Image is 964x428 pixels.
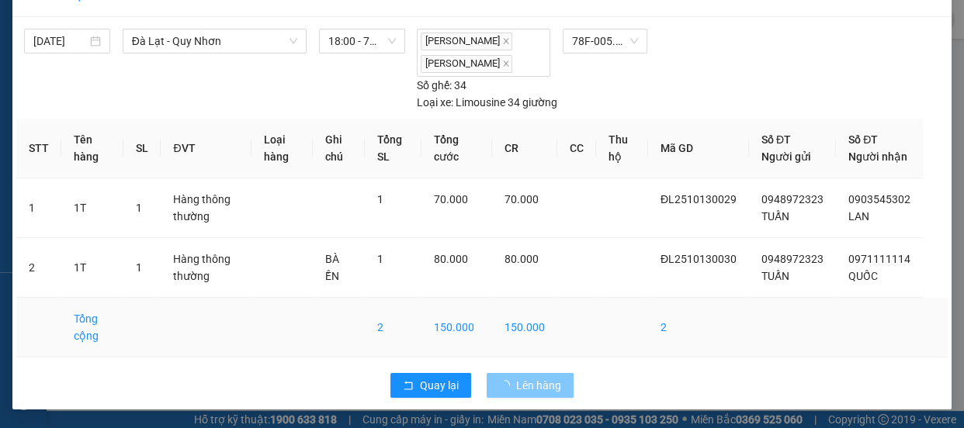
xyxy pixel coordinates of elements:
[161,178,251,238] td: Hàng thông thường
[434,193,468,205] span: 70.000
[13,13,37,29] span: Gửi:
[502,37,510,45] span: close
[377,193,383,205] span: 1
[33,33,87,50] input: 13/10/2025
[848,253,910,265] span: 0971111114
[421,55,512,73] span: [PERSON_NAME]
[648,119,749,178] th: Mã GD
[136,261,142,274] span: 1
[13,48,171,67] div: TUẤN
[492,298,557,357] td: 150.000
[761,253,824,265] span: 0948972323
[761,270,789,282] span: TUẤN
[136,202,142,214] span: 1
[417,77,452,94] span: Số ghế:
[487,373,574,398] button: Lên hàng
[403,380,414,392] span: rollback
[161,119,251,178] th: ĐVT
[502,60,510,67] span: close
[420,377,459,394] span: Quay lại
[761,210,789,223] span: TUẤN
[328,29,396,53] span: 18:00 - 78F-005.29
[417,77,466,94] div: 34
[421,298,492,357] td: 150.000
[848,193,910,205] span: 0903545302
[596,119,648,178] th: Thu hộ
[182,15,219,31] span: Nhận:
[16,178,61,238] td: 1
[182,13,290,69] div: Quy Nhơn ( Dọc Đường )
[761,193,824,205] span: 0948972323
[661,193,737,205] span: ĐL2510130029
[132,29,297,53] span: Đà Lạt - Quy Nhơn
[761,133,791,146] span: Số ĐT
[505,193,539,205] span: 70.000
[848,270,878,282] span: QUỐC
[182,88,290,109] div: 0971111114
[516,377,561,394] span: Lên hàng
[123,119,161,178] th: SL
[182,69,290,88] div: QUỐC
[61,178,123,238] td: 1T
[16,119,61,178] th: STT
[161,238,251,298] td: Hàng thông thường
[313,119,365,178] th: Ghi chú
[251,119,313,178] th: Loại hàng
[434,253,468,265] span: 80.000
[661,253,737,265] span: ĐL2510130030
[377,253,383,265] span: 1
[505,253,539,265] span: 80.000
[848,133,878,146] span: Số ĐT
[16,238,61,298] td: 2
[182,109,290,128] div: 0
[417,94,453,111] span: Loại xe:
[13,67,171,88] div: 0948972323
[421,33,512,50] span: [PERSON_NAME]
[61,298,123,357] td: Tổng cộng
[390,373,471,398] button: rollbackQuay lại
[572,29,638,53] span: 78F-005.29
[61,119,123,178] th: Tên hàng
[492,119,557,178] th: CR
[557,119,596,178] th: CC
[499,380,516,391] span: loading
[13,13,171,48] div: [GEOGRAPHIC_DATA]
[365,298,421,357] td: 2
[848,210,869,223] span: LAN
[648,298,749,357] td: 2
[417,94,557,111] div: Limousine 34 giường
[848,150,907,163] span: Người nhận
[421,119,492,178] th: Tổng cước
[365,119,421,178] th: Tổng SL
[61,238,123,298] td: 1T
[761,150,811,163] span: Người gửi
[289,36,298,46] span: down
[325,253,339,282] span: BÀ ỀN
